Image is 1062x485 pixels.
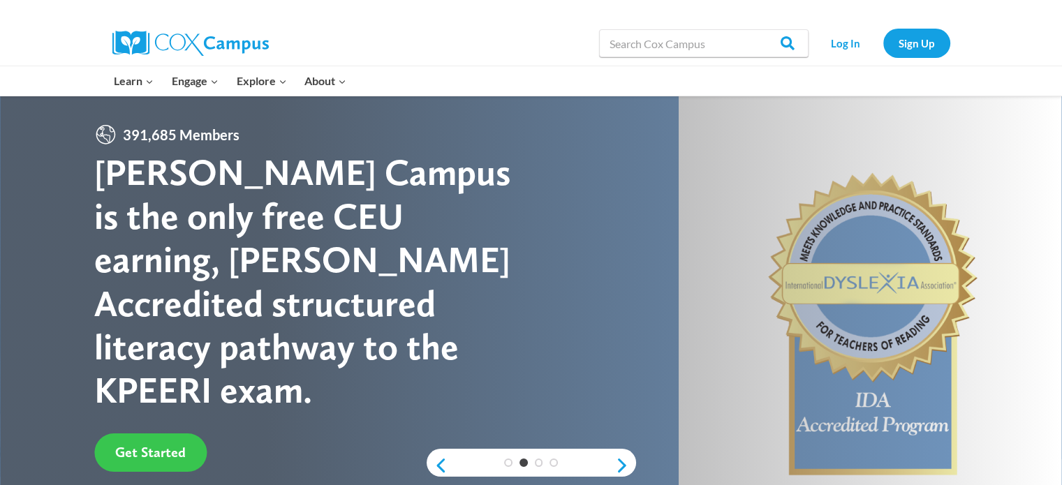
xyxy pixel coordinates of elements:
div: [PERSON_NAME] Campus is the only free CEU earning, [PERSON_NAME] Accredited structured literacy p... [94,151,531,412]
div: content slider buttons [427,452,636,479]
a: 2 [519,458,528,467]
nav: Secondary Navigation [816,29,950,57]
a: 4 [550,458,558,467]
button: Child menu of About [295,66,355,96]
img: Cox Campus [112,31,269,56]
button: Child menu of Learn [105,66,163,96]
button: Child menu of Explore [228,66,296,96]
a: Log In [816,29,876,57]
a: 1 [504,458,512,467]
a: Get Started [94,433,207,472]
a: next [615,457,636,474]
span: 391,685 Members [117,124,245,146]
a: 3 [535,458,543,467]
a: Sign Up [883,29,950,57]
span: Get Started [115,444,186,461]
input: Search Cox Campus [599,29,809,57]
nav: Primary Navigation [105,66,355,96]
a: previous [427,457,448,474]
button: Child menu of Engage [163,66,228,96]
